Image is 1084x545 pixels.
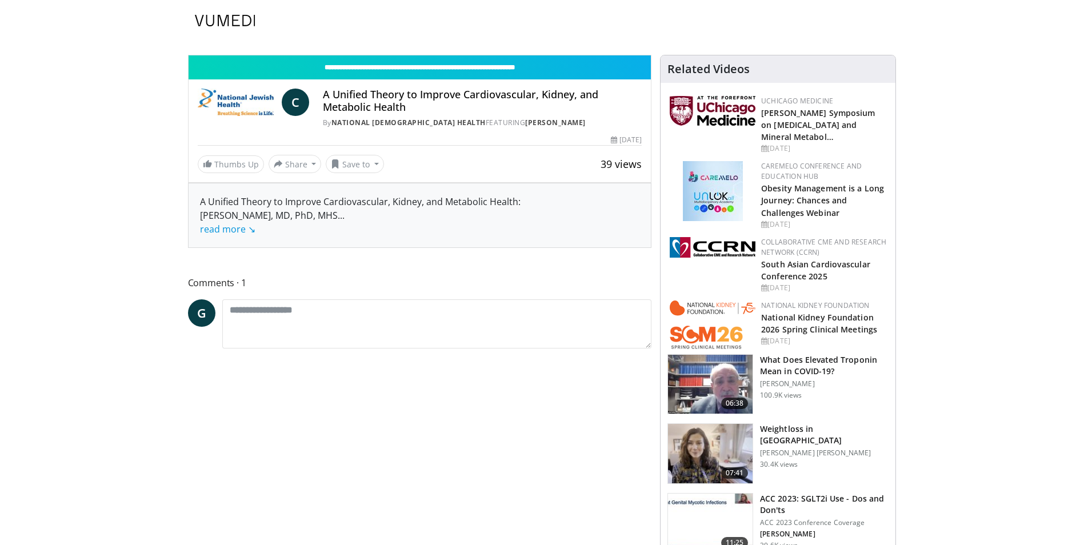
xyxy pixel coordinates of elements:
[721,467,749,479] span: 07:41
[761,259,870,282] a: South Asian Cardiovascular Conference 2025
[200,195,640,236] div: A Unified Theory to Improve Cardiovascular, Kidney, and Metabolic Health: [PERSON_NAME], MD, PhD,...
[760,530,889,539] p: Anastasia Armbruster
[760,391,802,400] p: 100.9K views
[667,423,889,484] a: 07:41 Weightloss in [GEOGRAPHIC_DATA] [PERSON_NAME] [PERSON_NAME] 30.4K views
[195,15,255,26] img: VuMedi Logo
[198,89,277,116] img: National Jewish Health
[761,183,884,218] a: Obesity Management is a Long Journey: Chances and Challenges Webinar
[721,398,749,409] span: 06:38
[188,299,215,327] a: G
[611,135,642,145] div: [DATE]
[323,89,642,113] h4: A Unified Theory to Improve Cardiovascular, Kidney, and Metabolic Health
[683,161,743,221] img: 45df64a9-a6de-482c-8a90-ada250f7980c.png.150x105_q85_autocrop_double_scale_upscale_version-0.2.jpg
[331,118,486,127] a: National [DEMOGRAPHIC_DATA] Health
[761,106,886,142] h2: Fredric L. Coe Symposium on Kidney Stone Disease and Mineral Metabolism
[760,518,889,527] p: ACC 2023 Conference Coverage
[761,312,877,335] a: National Kidney Foundation 2026 Spring Clinical Meetings
[188,275,652,290] span: Comments 1
[200,223,255,235] a: read more ↘
[668,424,753,483] img: 9983fed1-7565-45be-8934-aef1103ce6e2.150x105_q85_crop-smart_upscale.jpg
[760,379,889,388] p: [PERSON_NAME]
[670,237,755,258] img: a04ee3ba-8487-4636-b0fb-5e8d268f3737.png.150x105_q85_autocrop_double_scale_upscale_version-0.2.png
[269,155,322,173] button: Share
[198,155,264,173] a: Thumbs Up
[760,493,889,516] h3: ACC 2023: SGLT2i Use - Dos and Don'ts
[200,209,345,235] span: ...
[525,118,586,127] a: [PERSON_NAME]
[761,300,869,310] a: National Kidney Foundation
[761,219,886,230] div: [DATE]
[670,300,755,349] img: 79503c0a-d5ce-4e31-88bd-91ebf3c563fb.png.150x105_q85_autocrop_double_scale_upscale_version-0.2.png
[668,355,753,414] img: 98daf78a-1d22-4ebe-927e-10afe95ffd94.150x105_q85_crop-smart_upscale.jpg
[761,336,886,346] div: [DATE]
[761,143,886,154] div: [DATE]
[760,423,889,446] h3: Weightloss in [GEOGRAPHIC_DATA]
[601,157,642,171] span: 39 views
[760,448,889,458] p: [PERSON_NAME] [PERSON_NAME]
[761,107,875,142] a: [PERSON_NAME] Symposium on [MEDICAL_DATA] and Mineral Metabol…
[760,354,889,377] h3: What Does Elevated Troponin Mean in COVID-19?
[667,354,889,415] a: 06:38 What Does Elevated Troponin Mean in COVID-19? [PERSON_NAME] 100.9K views
[667,62,750,76] h4: Related Videos
[326,155,384,173] button: Save to
[670,96,755,126] img: 5f87bdfb-7fdf-48f0-85f3-b6bcda6427bf.jpg.150x105_q85_autocrop_double_scale_upscale_version-0.2.jpg
[323,118,642,128] div: By FEATURING
[282,89,309,116] a: C
[760,460,798,469] p: 30.4K views
[761,283,886,293] div: [DATE]
[761,161,862,181] a: CaReMeLO Conference and Education Hub
[761,237,886,257] a: Collaborative CME and Research Network (CCRN)
[761,96,833,106] a: UChicago Medicine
